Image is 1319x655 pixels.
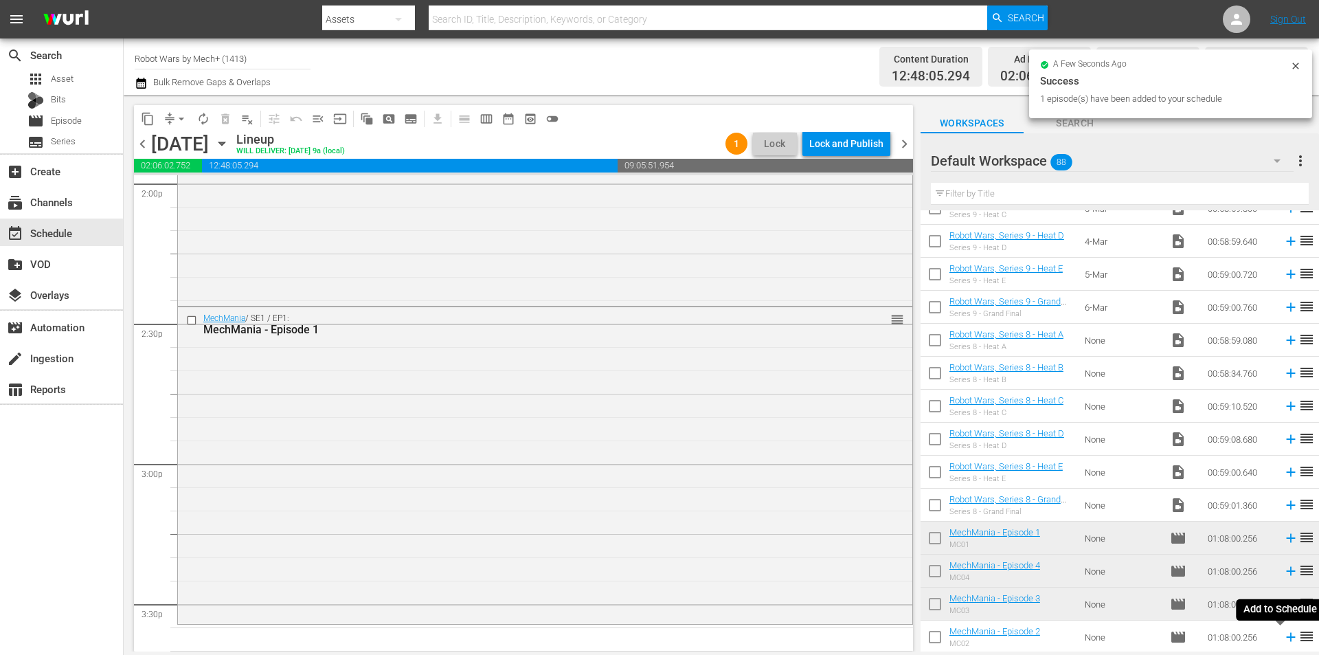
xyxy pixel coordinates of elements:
[329,108,351,130] span: Update Metadata from Key Asset
[1053,59,1127,70] span: a few seconds ago
[1298,397,1315,414] span: reorder
[203,313,836,336] div: / SE1 / EP1:
[1283,498,1298,513] svg: Add to Schedule
[151,77,271,87] span: Bulk Remove Gaps & Overlaps
[134,135,151,153] span: chevron_left
[1270,14,1306,25] a: Sign Out
[51,135,76,148] span: Series
[1079,225,1164,258] td: 4-Mar
[8,11,25,27] span: menu
[1298,430,1315,447] span: reorder
[1202,456,1278,489] td: 00:59:00.640
[753,133,797,155] button: Lock
[1292,144,1309,177] button: more_vert
[134,159,202,173] span: 02:06:02.752
[545,112,559,126] span: toggle_off
[949,375,1063,384] div: Series 8 - Heat B
[1283,564,1298,579] svg: Add to Schedule
[151,133,209,155] div: [DATE]
[1040,73,1301,89] div: Success
[7,351,23,367] span: Ingestion
[1079,324,1164,357] td: None
[214,108,236,130] span: Select an event to delete
[890,312,904,327] span: reorder
[1079,291,1164,324] td: 6-Mar
[618,159,913,173] span: 09:05:51.954
[7,320,23,336] span: Automation
[1283,597,1298,612] svg: Add to Schedule
[7,164,23,180] span: Create
[541,108,563,130] span: 24 hours Lineup View is OFF
[1283,531,1298,546] svg: Add to Schedule
[1202,291,1278,324] td: 00:59:00.760
[285,108,307,130] span: Revert to Primary Episode
[892,49,970,69] div: Content Duration
[1298,496,1315,513] span: reorder
[1298,628,1315,645] span: reorder
[896,135,913,153] span: chevron_right
[1298,331,1315,348] span: reorder
[1202,258,1278,291] td: 00:59:00.720
[27,113,44,129] span: Episode
[1283,234,1298,249] svg: Add to Schedule
[949,428,1064,438] a: Robot Wars, Series 8 - Heat D
[949,276,1063,285] div: Series 9 - Heat E
[949,263,1063,274] a: Robot Wars, Series 9 - Heat E
[240,112,254,126] span: playlist_remove_outlined
[159,108,192,130] span: Remove Gaps & Overlaps
[1170,398,1186,414] span: Video
[1170,563,1186,579] span: Episode
[1040,92,1287,106] div: 1 episode(s) have been added to your schedule
[1283,333,1298,348] svg: Add to Schedule
[523,112,537,126] span: preview_outlined
[949,540,1040,549] div: MC01
[307,108,329,130] span: Fill episodes with ad slates
[1202,522,1278,555] td: 01:08:00.256
[7,287,23,304] span: Overlays
[949,494,1066,515] a: Robot Wars, Series 8 - Grand Final
[1170,497,1186,513] span: Video
[949,362,1063,373] a: Robot Wars, Series 8 - Heat B
[1202,555,1278,588] td: 01:08:00.256
[949,461,1063,471] a: Robot Wars, Series 8 - Heat E
[949,210,1063,219] div: Series 9 - Heat C
[33,3,99,36] img: ans4CAIJ8jUAAAAAAAAAAAAAAAAAAAAAAAAgQb4GAAAAAAAAAAAAAAAAAAAAAAAAJMjXAAAAAAAAAAAAAAAAAAAAAAAAgAT5G...
[1079,588,1164,621] td: None
[1202,225,1278,258] td: 00:58:59.640
[236,132,345,147] div: Lineup
[949,474,1063,483] div: Series 8 - Heat E
[949,395,1063,406] a: Robot Wars, Series 8 - Heat C
[1292,153,1309,169] span: more_vert
[1079,456,1164,489] td: None
[1298,562,1315,579] span: reorder
[949,593,1040,603] a: MechMania - Episode 3
[236,147,345,156] div: WILL DELIVER: [DATE] 9a (local)
[1079,258,1164,291] td: 5-Mar
[400,108,422,130] span: Create Series Block
[949,560,1040,570] a: MechMania - Episode 4
[892,69,970,85] span: 12:48:05.294
[1079,390,1164,423] td: None
[27,92,44,109] div: Bits
[1170,299,1186,315] span: Video
[1298,298,1315,315] span: reorder
[1170,266,1186,282] span: Video
[1170,596,1186,612] span: Episode
[949,309,1074,318] div: Series 9 - Grand Final
[949,230,1064,241] a: Robot Wars, Series 9 - Heat D
[921,115,1024,132] span: Workspaces
[1202,588,1278,621] td: 01:08:00.252
[497,108,519,130] span: Month Calendar View
[480,112,493,126] span: calendar_view_week_outlined
[449,105,475,132] span: Day Calendar View
[1008,5,1044,30] span: Search
[360,112,374,126] span: auto_awesome_motion_outlined
[949,441,1064,450] div: Series 8 - Heat D
[1298,529,1315,546] span: reorder
[949,507,1074,516] div: Series 8 - Grand Final
[7,47,23,64] span: Search
[1050,148,1072,177] span: 88
[949,329,1063,340] a: Robot Wars, Series 8 - Heat A
[51,114,82,128] span: Episode
[382,112,396,126] span: pageview_outlined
